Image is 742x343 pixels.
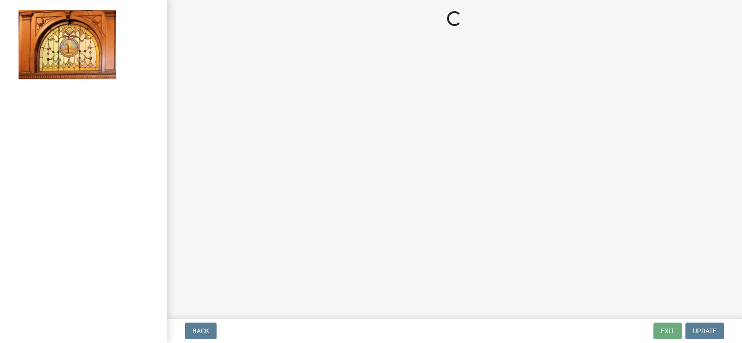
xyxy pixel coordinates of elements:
button: Update [685,323,724,339]
span: Update [693,327,716,335]
span: Back [192,327,209,335]
button: Exit [653,323,682,339]
img: Jasper County, Indiana [19,10,116,79]
button: Back [185,323,217,339]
